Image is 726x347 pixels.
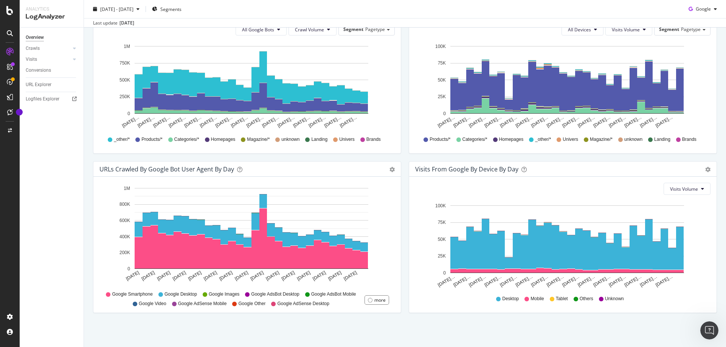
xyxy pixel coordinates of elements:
[580,296,593,302] span: Others
[343,26,363,32] span: Segment
[236,23,287,35] button: All Google Bots
[26,12,78,21] div: LogAnalyzer
[119,20,134,26] div: [DATE]
[438,60,446,66] text: 75K
[605,296,624,302] span: Unknown
[327,270,342,282] text: [DATE]
[415,201,707,288] svg: A chart.
[659,26,679,32] span: Segment
[119,250,130,255] text: 200K
[26,34,78,42] a: Overview
[462,136,487,143] span: Categories/*
[435,44,446,49] text: 100K
[90,3,143,15] button: [DATE] - [DATE]
[438,237,446,242] text: 50K
[112,291,152,298] span: Google Smartphone
[124,186,130,191] text: 1M
[430,136,450,143] span: Products/*
[670,186,698,192] span: Visits Volume
[149,3,185,15] button: Segments
[681,26,701,32] span: Pagetype
[696,6,711,12] span: Google
[415,165,518,173] div: Visits From Google By Device By Day
[374,297,386,303] div: more
[238,301,265,307] span: Google Other
[178,301,227,307] span: Google AdSense Mobile
[281,270,296,282] text: [DATE]
[119,60,130,66] text: 750K
[312,270,327,282] text: [DATE]
[114,136,130,143] span: _other/*
[99,165,234,173] div: URLs Crawled by Google bot User Agent By Day
[99,42,392,129] svg: A chart.
[26,66,51,74] div: Conversions
[247,136,270,143] span: Magazine/*
[26,45,71,52] a: Crawls
[502,296,519,302] span: Desktop
[289,23,337,35] button: Crawl Volume
[203,270,218,282] text: [DATE]
[590,136,613,143] span: Magazine/*
[211,136,236,143] span: Homepages
[127,266,130,271] text: 0
[99,183,392,288] svg: A chart.
[160,6,181,12] span: Segments
[562,23,603,35] button: All Devices
[218,270,233,282] text: [DATE]
[568,26,591,33] span: All Devices
[124,44,130,49] text: 1M
[141,270,156,282] text: [DATE]
[563,136,578,143] span: Univers
[174,136,199,143] span: Categories/*
[119,77,130,83] text: 500K
[311,136,327,143] span: Landing
[209,291,239,298] span: Google Images
[612,26,640,33] span: Visits Volume
[605,23,652,35] button: Visits Volume
[343,270,358,282] text: [DATE]
[438,94,446,99] text: 25K
[277,301,329,307] span: Google AdSense Desktop
[700,321,718,339] iframe: Intercom live chat
[365,26,385,32] span: Pagetype
[119,202,130,207] text: 800K
[535,136,551,143] span: _other/*
[164,291,197,298] span: Google Desktop
[281,136,299,143] span: unknown
[295,26,324,33] span: Crawl Volume
[16,109,23,116] div: Tooltip anchor
[624,136,642,143] span: unknown
[26,66,78,74] a: Conversions
[26,6,78,12] div: Analytics
[250,270,265,282] text: [DATE]
[366,136,381,143] span: Brands
[26,81,78,89] a: URL Explorer
[234,270,249,282] text: [DATE]
[26,34,44,42] div: Overview
[26,95,59,103] div: Logfiles Explorer
[26,45,40,52] div: Crawls
[93,20,134,26] div: Last update
[499,136,524,143] span: Homepages
[682,136,697,143] span: Brands
[664,183,710,195] button: Visits Volume
[438,77,446,83] text: 50K
[438,253,446,259] text: 25K
[556,296,568,302] span: Tablet
[339,136,355,143] span: Univers
[139,301,166,307] span: Google Video
[443,111,446,116] text: 0
[119,94,130,99] text: 250K
[119,218,130,223] text: 600K
[125,270,140,282] text: [DATE]
[156,270,171,282] text: [DATE]
[26,81,51,89] div: URL Explorer
[242,26,274,33] span: All Google Bots
[415,42,707,129] svg: A chart.
[654,136,670,143] span: Landing
[265,270,280,282] text: [DATE]
[531,296,544,302] span: Mobile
